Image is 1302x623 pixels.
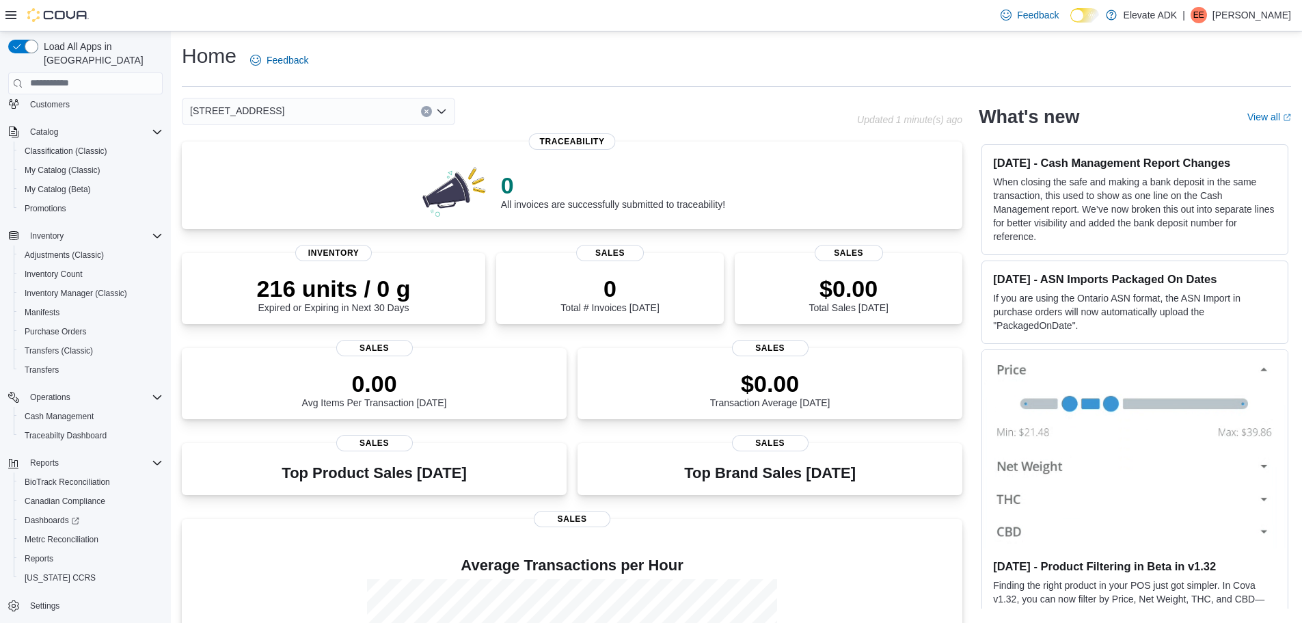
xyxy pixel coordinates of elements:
[14,284,168,303] button: Inventory Manager (Classic)
[19,570,101,586] a: [US_STATE] CCRS
[14,246,168,265] button: Adjustments (Classic)
[25,184,91,195] span: My Catalog (Beta)
[19,200,163,217] span: Promotions
[993,272,1277,286] h3: [DATE] - ASN Imports Packaged On Dates
[30,99,70,110] span: Customers
[14,322,168,341] button: Purchase Orders
[19,343,98,359] a: Transfers (Classic)
[809,275,888,302] p: $0.00
[25,96,75,113] a: Customers
[25,364,59,375] span: Transfers
[25,553,53,564] span: Reports
[25,598,65,614] a: Settings
[25,455,64,471] button: Reports
[14,426,168,445] button: Traceabilty Dashboard
[710,370,830,397] p: $0.00
[30,392,70,403] span: Operations
[809,275,888,313] div: Total Sales [DATE]
[19,362,163,378] span: Transfers
[295,245,372,261] span: Inventory
[19,362,64,378] a: Transfers
[993,291,1277,332] p: If you are using the Ontario ASN format, the ASN Import in purchase orders will now automatically...
[19,143,163,159] span: Classification (Classic)
[710,370,830,408] div: Transaction Average [DATE]
[282,465,466,481] h3: Top Product Sales [DATE]
[501,172,725,210] div: All invoices are successfully submitted to traceability!
[1283,114,1291,122] svg: External link
[38,40,163,67] span: Load All Apps in [GEOGRAPHIC_DATA]
[14,492,168,511] button: Canadian Compliance
[19,247,163,263] span: Adjustments (Classic)
[19,285,163,302] span: Inventory Manager (Classic)
[25,228,69,244] button: Inventory
[1124,7,1178,23] p: Elevate ADK
[25,455,163,471] span: Reports
[3,453,168,473] button: Reports
[30,230,64,241] span: Inventory
[3,226,168,246] button: Inventory
[19,181,96,198] a: My Catalog (Beta)
[25,389,76,406] button: Operations
[257,275,411,313] div: Expired or Expiring in Next 30 Days
[993,559,1277,573] h3: [DATE] - Product Filtering in Beta in v1.32
[25,477,110,488] span: BioTrack Reconciliation
[30,600,59,611] span: Settings
[19,493,111,509] a: Canadian Compliance
[182,42,236,70] h1: Home
[25,165,100,176] span: My Catalog (Classic)
[3,596,168,615] button: Settings
[14,511,168,530] a: Dashboards
[19,474,163,490] span: BioTrack Reconciliation
[576,245,645,261] span: Sales
[14,180,168,199] button: My Catalog (Beta)
[245,47,314,74] a: Feedback
[1191,7,1207,23] div: Eli Emery
[1212,7,1291,23] p: [PERSON_NAME]
[19,512,85,529] a: Dashboards
[193,557,951,574] h4: Average Transactions per Hour
[684,465,856,481] h3: Top Brand Sales [DATE]
[19,247,109,263] a: Adjustments (Classic)
[19,266,163,282] span: Inventory Count
[19,427,112,444] a: Traceabilty Dashboard
[19,266,88,282] a: Inventory Count
[19,531,104,548] a: Metrc Reconciliation
[501,172,725,199] p: 0
[14,265,168,284] button: Inventory Count
[30,458,59,468] span: Reports
[25,228,163,244] span: Inventory
[732,435,809,451] span: Sales
[25,572,96,583] span: [US_STATE] CCRS
[267,53,308,67] span: Feedback
[979,106,1079,128] h2: What's new
[25,496,105,507] span: Canadian Compliance
[27,8,89,22] img: Cova
[14,549,168,568] button: Reports
[993,175,1277,243] p: When closing the safe and making a bank deposit in the same transaction, this used to show as one...
[436,106,447,117] button: Open list of options
[19,285,133,302] a: Inventory Manager (Classic)
[19,474,116,490] a: BioTrack Reconciliation
[25,389,163,406] span: Operations
[25,269,83,280] span: Inventory Count
[14,530,168,549] button: Metrc Reconciliation
[3,388,168,407] button: Operations
[19,162,163,178] span: My Catalog (Classic)
[995,1,1064,29] a: Feedback
[19,200,72,217] a: Promotions
[1247,111,1291,122] a: View allExternal link
[19,551,59,567] a: Reports
[25,288,127,299] span: Inventory Manager (Classic)
[1070,8,1099,23] input: Dark Mode
[25,250,104,261] span: Adjustments (Classic)
[14,568,168,587] button: [US_STATE] CCRS
[14,341,168,360] button: Transfers (Classic)
[421,106,432,117] button: Clear input
[25,411,94,422] span: Cash Management
[19,408,99,425] a: Cash Management
[19,162,106,178] a: My Catalog (Classic)
[1017,8,1059,22] span: Feedback
[19,427,163,444] span: Traceabilty Dashboard
[3,122,168,142] button: Catalog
